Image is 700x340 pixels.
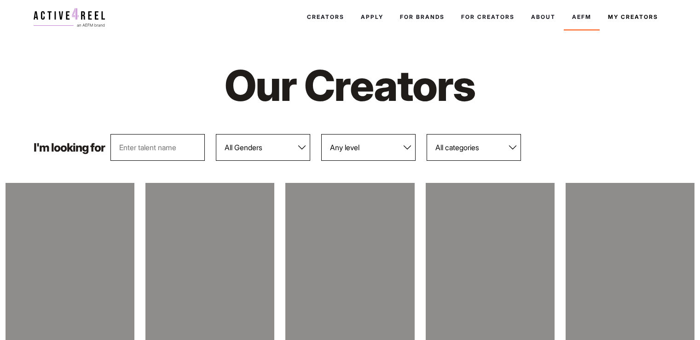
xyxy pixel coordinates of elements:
a: For Creators [453,5,523,29]
input: Enter talent name [110,134,205,161]
a: Creators [299,5,353,29]
a: About [523,5,564,29]
p: I'm looking for [34,142,105,153]
h1: Our Creators [168,59,532,112]
a: AEFM [564,5,600,29]
a: My Creators [600,5,666,29]
a: For Brands [392,5,453,29]
a: Apply [353,5,392,29]
img: a4r-logo.svg [34,8,105,27]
